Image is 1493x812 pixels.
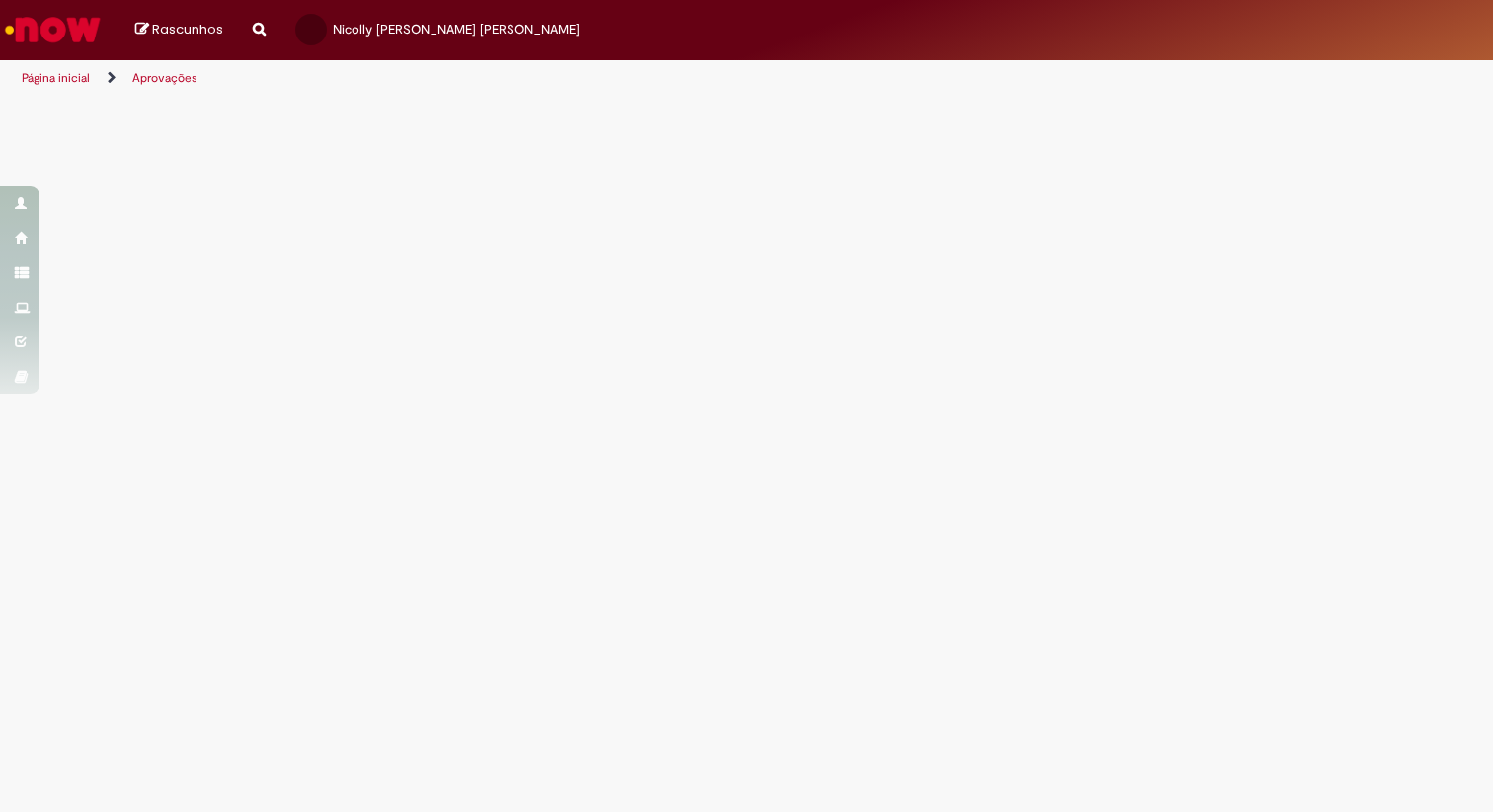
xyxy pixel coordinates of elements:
span: Rascunhos [152,20,223,38]
a: Página inicial [22,70,90,86]
a: Rascunhos [135,21,223,39]
ul: Trilhas de página [15,60,981,97]
img: ServiceNow [2,10,104,49]
a: Aprovações [132,70,197,86]
span: Nicolly [PERSON_NAME] [PERSON_NAME] [333,21,580,37]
